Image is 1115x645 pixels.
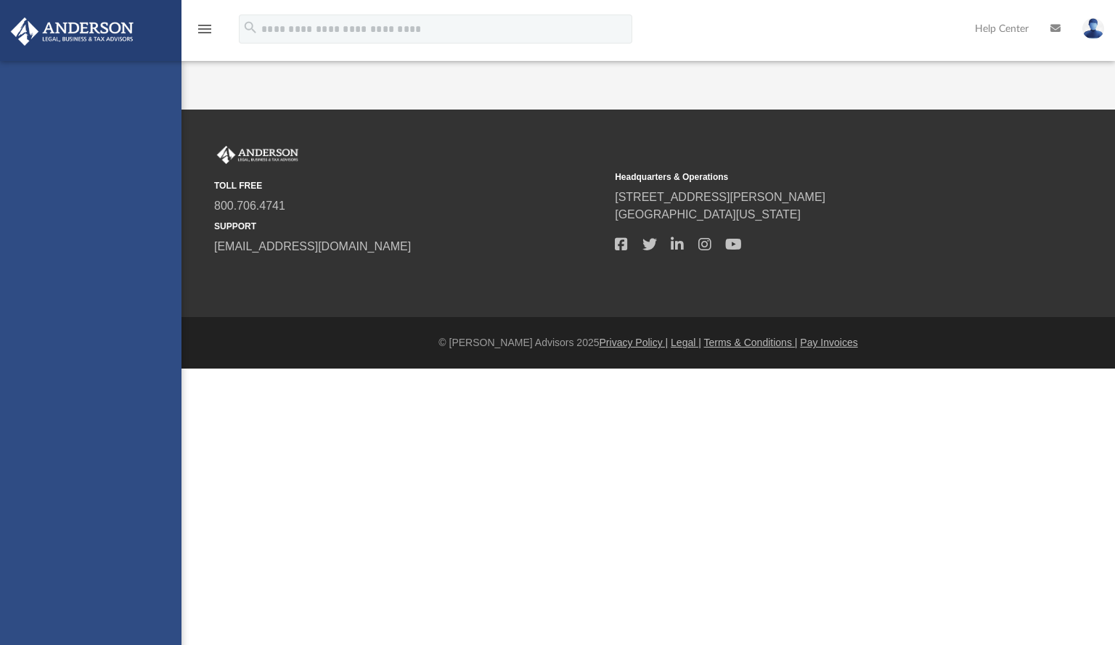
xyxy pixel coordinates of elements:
[1082,18,1104,39] img: User Pic
[242,20,258,36] i: search
[181,335,1115,350] div: © [PERSON_NAME] Advisors 2025
[704,337,798,348] a: Terms & Conditions |
[7,17,138,46] img: Anderson Advisors Platinum Portal
[196,20,213,38] i: menu
[214,220,605,233] small: SUPPORT
[671,337,701,348] a: Legal |
[600,337,669,348] a: Privacy Policy |
[214,179,605,192] small: TOLL FREE
[615,208,801,221] a: [GEOGRAPHIC_DATA][US_STATE]
[214,146,301,165] img: Anderson Advisors Platinum Portal
[615,171,1005,184] small: Headquarters & Operations
[800,337,857,348] a: Pay Invoices
[214,200,285,212] a: 800.706.4741
[615,191,825,203] a: [STREET_ADDRESS][PERSON_NAME]
[196,28,213,38] a: menu
[214,240,411,252] a: [EMAIL_ADDRESS][DOMAIN_NAME]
